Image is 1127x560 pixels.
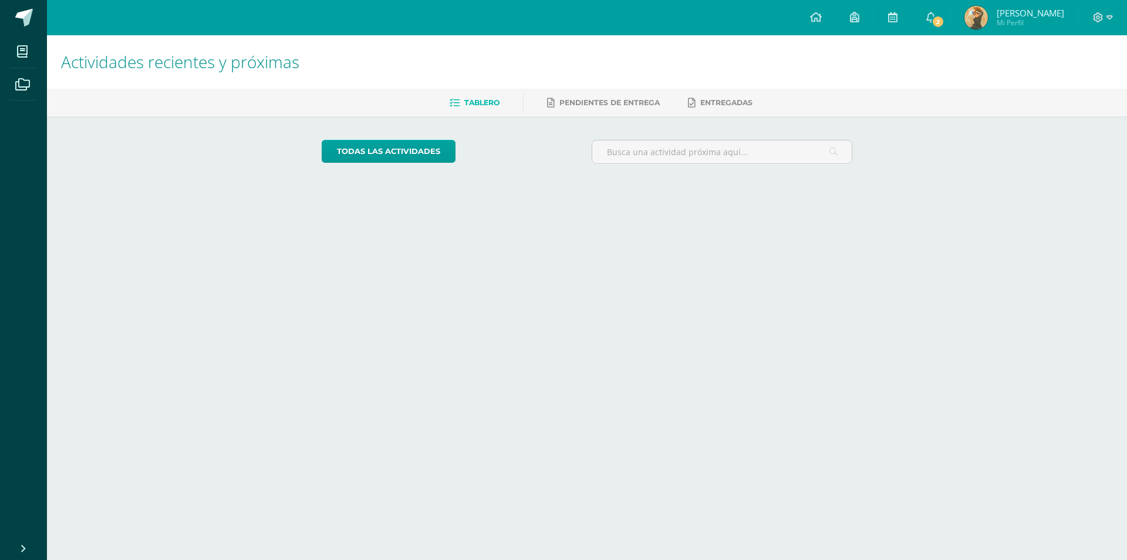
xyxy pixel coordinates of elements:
span: [PERSON_NAME] [997,7,1064,19]
span: 2 [931,15,944,28]
span: Actividades recientes y próximas [61,51,299,73]
span: Entregadas [700,98,753,107]
span: Tablero [464,98,500,107]
a: todas las Actividades [322,140,455,163]
a: Entregadas [688,93,753,112]
a: Tablero [450,93,500,112]
span: Mi Perfil [997,18,1064,28]
a: Pendientes de entrega [547,93,660,112]
img: a8c446ed3a5aba545a9612df0bfc3b62.png [964,6,988,29]
span: Pendientes de entrega [559,98,660,107]
input: Busca una actividad próxima aquí... [592,140,852,163]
